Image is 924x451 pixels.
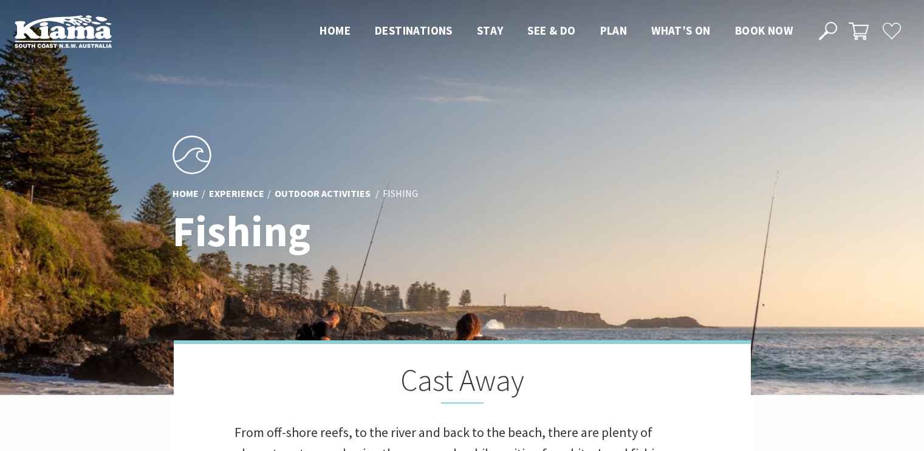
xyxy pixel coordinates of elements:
[600,23,628,38] span: Plan
[173,187,199,201] a: Home
[527,23,575,38] span: See & Do
[15,15,112,48] img: Kiama Logo
[383,186,418,202] li: Fishing
[477,23,504,38] span: Stay
[173,208,516,255] h1: Fishing
[209,187,264,201] a: Experience
[651,23,711,38] span: What’s On
[307,21,805,41] nav: Main Menu
[320,23,351,38] span: Home
[735,23,793,38] span: Book now
[234,362,690,404] h2: Cast Away
[275,187,371,201] a: Outdoor Activities
[375,23,453,38] span: Destinations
